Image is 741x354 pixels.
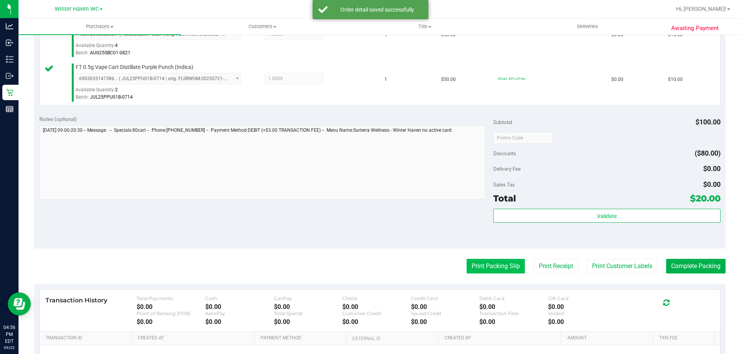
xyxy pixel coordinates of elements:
inline-svg: Outbound [6,72,14,80]
button: Print Receipt [534,259,578,273]
div: Gift Card [548,295,617,301]
div: Transaction Fees [479,310,548,316]
div: $0.00 [548,318,617,325]
span: Deliveries [567,23,609,30]
div: Total Spendr [274,310,343,316]
span: $100.00 [695,118,721,126]
span: $0.00 [703,164,721,173]
div: $0.00 [411,303,480,310]
span: $10.00 [668,76,683,83]
div: $0.00 [274,303,343,310]
div: $0.00 [274,318,343,325]
span: Subtotal [493,119,512,125]
button: Complete Packing [666,259,726,273]
div: $0.00 [137,303,205,310]
span: Hi, [PERSON_NAME]! [676,6,726,12]
div: Cash [205,295,274,301]
a: Deliveries [506,18,669,35]
span: Notes (optional) [39,116,77,122]
div: Available Quantity: [76,40,249,55]
button: Print Packing Slip [467,259,525,273]
a: Tills [343,18,506,35]
inline-svg: Analytics [6,22,14,30]
span: Batch: [76,94,89,100]
span: FT 0.5g Vape Cart Distillate Purple Punch (Indica) [76,64,193,71]
div: Total Payments [137,295,205,301]
a: Created At [138,335,251,341]
div: $0.00 [479,303,548,310]
inline-svg: Reports [6,105,14,113]
a: Payment Method [261,335,343,341]
div: $0.00 [342,318,411,325]
div: $0.00 [479,318,548,325]
a: Customers [181,18,343,35]
span: JUL25PPU01B-0714 [90,94,133,100]
th: External ID [346,332,438,346]
button: Print Customer Labels [587,259,657,273]
div: Credit Card [411,295,480,301]
inline-svg: Retail [6,89,14,96]
div: Order detail saved successfully [332,6,423,13]
span: 1 [384,76,387,83]
div: $0.00 [205,318,274,325]
span: $20.00 [690,193,721,204]
span: $50.00 [441,76,456,83]
div: Available Quantity: [76,84,249,99]
button: Validate [493,209,720,223]
span: Winter Haven WC [55,6,99,12]
div: Voided [548,310,617,316]
span: Batch: [76,50,89,55]
p: 04:56 PM EDT [3,324,15,345]
a: Purchases [19,18,181,35]
a: Txn Fee [659,335,711,341]
span: 2 [115,87,118,92]
div: $0.00 [548,303,617,310]
iframe: Resource center [8,292,31,315]
span: AUG25SBC01-0821 [90,50,130,55]
span: Total [493,193,516,204]
span: Tills [344,23,506,30]
a: Created By [445,335,558,341]
span: Awaiting Payment [671,24,719,33]
inline-svg: Inventory [6,55,14,63]
div: $0.00 [411,318,480,325]
span: Delivery Fee [493,166,521,172]
input: Promo Code [493,132,553,144]
div: $0.00 [205,303,274,310]
span: Purchases [19,23,181,30]
span: $0.00 [611,76,623,83]
div: Point of Banking (POB) [137,310,205,316]
div: CanPay [274,295,343,301]
a: Amount [567,335,650,341]
span: 4 [115,43,118,48]
span: ($80.00) [695,149,721,157]
div: Issued Credit [411,310,480,316]
a: Transaction ID [46,335,129,341]
span: $0.00 [703,180,721,188]
div: Debit Card [479,295,548,301]
inline-svg: Inbound [6,39,14,47]
p: 09/22 [3,345,15,351]
span: 80cart: 80% off line [498,77,525,81]
div: Check [342,295,411,301]
div: $0.00 [342,303,411,310]
div: $0.00 [137,318,205,325]
span: Validate [597,213,617,219]
div: AeroPay [205,310,274,316]
span: Discounts [493,146,516,160]
div: Customer Credit [342,310,411,316]
span: Sales Tax [493,181,515,188]
span: Customers [181,23,343,30]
